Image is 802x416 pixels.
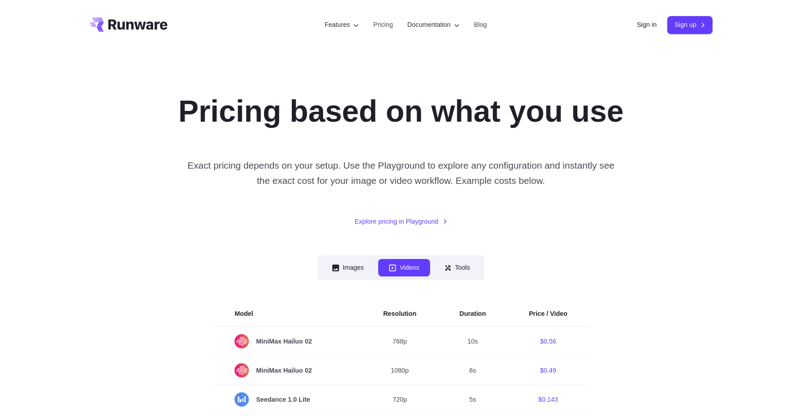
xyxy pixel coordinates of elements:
[667,16,712,34] a: Sign up
[90,17,167,32] a: Go to /
[434,259,481,276] button: Tools
[321,259,375,276] button: Images
[438,356,508,385] td: 6s
[508,327,589,356] td: $0.56
[438,327,508,356] td: 10s
[373,20,393,30] a: Pricing
[213,301,362,327] th: Model
[354,216,447,227] a: Explore pricing in Playground
[474,20,487,30] a: Blog
[362,356,438,385] td: 1080p
[235,392,340,407] span: Seedance 1.0 Lite
[324,20,359,30] label: Features
[362,385,438,414] td: 720p
[407,20,460,30] label: Documentation
[362,327,438,356] td: 768p
[637,20,657,30] a: Sign in
[362,301,438,327] th: Resolution
[378,259,430,276] button: Videos
[178,93,623,129] h1: Pricing based on what you use
[438,301,508,327] th: Duration
[235,334,340,348] span: MiniMax Hailuo 02
[508,385,589,414] td: $0.143
[438,385,508,414] td: 5s
[508,356,589,385] td: $0.49
[183,158,619,188] p: Exact pricing depends on your setup. Use the Playground to explore any configuration and instantl...
[508,301,589,327] th: Price / Video
[235,363,340,378] span: MiniMax Hailuo 02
